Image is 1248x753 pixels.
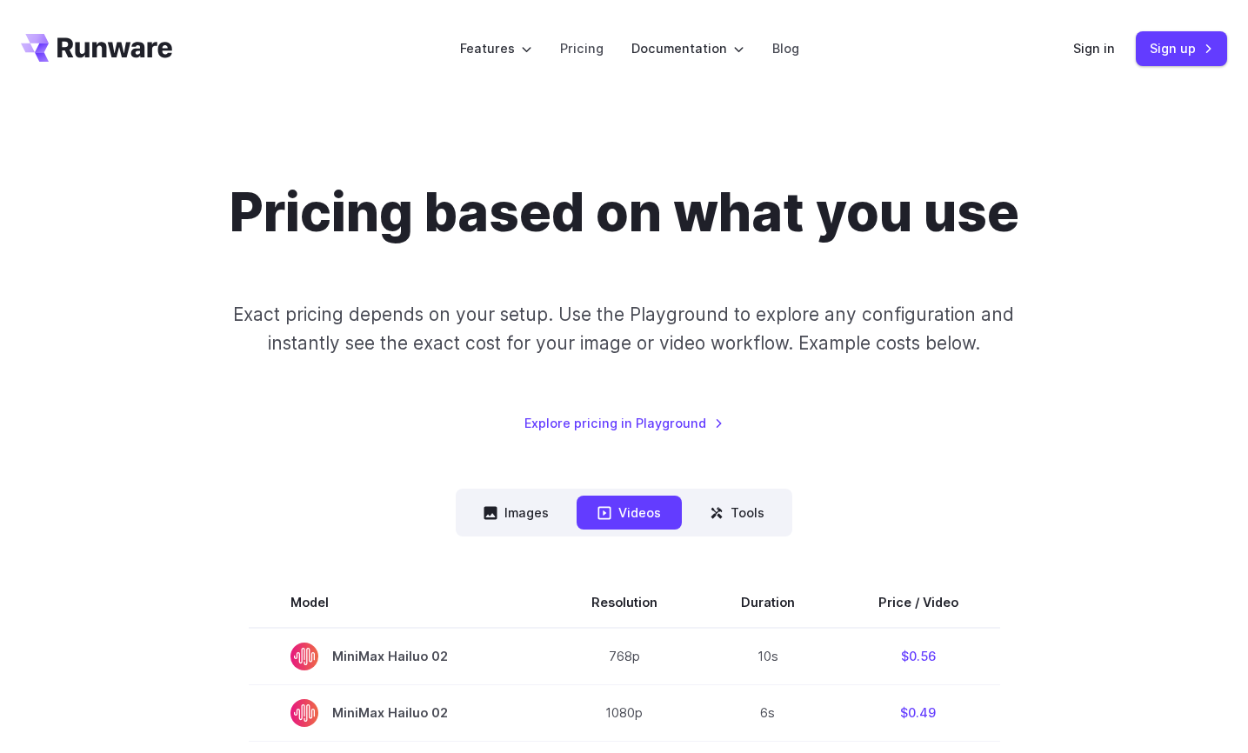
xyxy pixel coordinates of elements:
a: Pricing [560,38,604,58]
th: Duration [699,578,837,627]
label: Features [460,38,532,58]
td: $0.49 [837,684,1000,741]
td: 10s [699,628,837,685]
th: Price / Video [837,578,1000,627]
button: Images [463,496,570,530]
td: 6s [699,684,837,741]
a: Sign up [1136,31,1227,65]
button: Videos [577,496,682,530]
a: Go to / [21,34,172,62]
label: Documentation [631,38,744,58]
td: $0.56 [837,628,1000,685]
a: Explore pricing in Playground [524,413,724,433]
a: Blog [772,38,799,58]
span: MiniMax Hailuo 02 [290,643,508,670]
th: Model [249,578,550,627]
button: Tools [689,496,785,530]
h1: Pricing based on what you use [230,181,1019,244]
span: MiniMax Hailuo 02 [290,699,508,727]
td: 768p [550,628,699,685]
td: 1080p [550,684,699,741]
a: Sign in [1073,38,1115,58]
th: Resolution [550,578,699,627]
p: Exact pricing depends on your setup. Use the Playground to explore any configuration and instantl... [202,300,1046,358]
